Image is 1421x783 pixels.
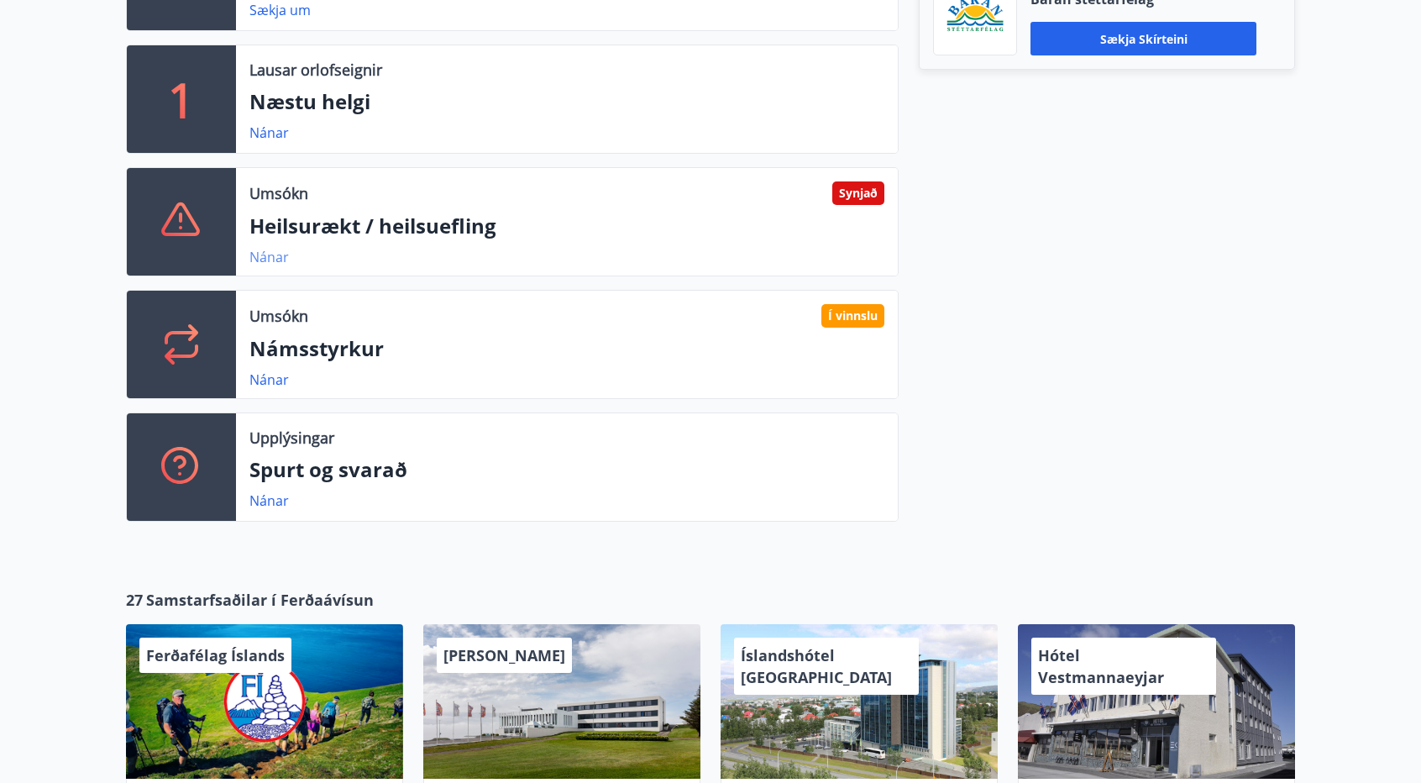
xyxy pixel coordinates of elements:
p: Spurt og svarað [249,455,884,484]
span: [PERSON_NAME] [443,645,565,665]
a: Nánar [249,370,289,389]
span: 27 [126,589,143,611]
p: Námsstyrkur [249,334,884,363]
div: Synjað [832,181,884,205]
p: Lausar orlofseignir [249,59,382,81]
p: Heilsurækt / heilsuefling [249,212,884,240]
a: Nánar [249,491,289,510]
p: Næstu helgi [249,87,884,116]
a: Sækja um [249,1,311,19]
a: Nánar [249,123,289,142]
button: Sækja skírteini [1030,22,1256,55]
span: Samstarfsaðilar í Ferðaávísun [146,589,374,611]
span: Ferðafélag Íslands [146,645,285,665]
span: Íslandshótel [GEOGRAPHIC_DATA] [741,645,892,687]
p: Upplýsingar [249,427,334,449]
p: 1 [168,67,195,131]
p: Umsókn [249,182,308,204]
a: Nánar [249,248,289,266]
p: Umsókn [249,305,308,327]
span: Hótel Vestmannaeyjar [1038,645,1164,687]
div: Í vinnslu [821,304,884,328]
